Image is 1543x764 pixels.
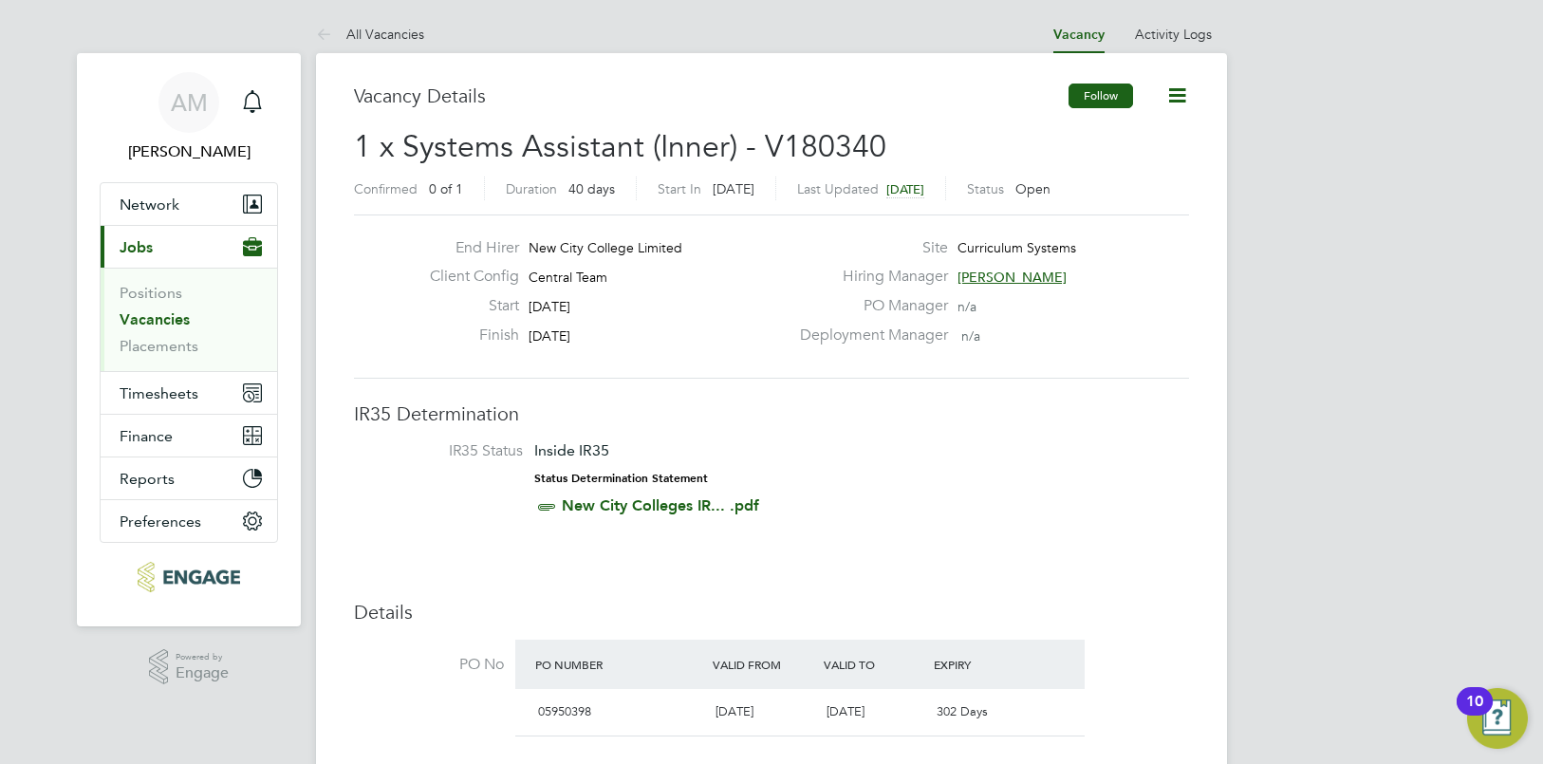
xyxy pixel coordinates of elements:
[354,128,886,165] span: 1 x Systems Assistant (Inner) - V180340
[1467,688,1528,749] button: Open Resource Center, 10 new notifications
[429,180,463,197] span: 0 of 1
[658,180,701,197] label: Start In
[100,562,278,592] a: Go to home page
[120,196,179,214] span: Network
[101,268,277,371] div: Jobs
[530,647,708,681] div: PO Number
[415,267,519,287] label: Client Config
[708,647,819,681] div: Valid From
[120,427,173,445] span: Finance
[957,298,976,315] span: n/a
[373,441,523,461] label: IR35 Status
[100,140,278,163] span: Angelina Morris
[101,183,277,225] button: Network
[415,326,519,345] label: Finish
[120,512,201,531] span: Preferences
[1069,84,1133,108] button: Follow
[957,269,1067,286] span: [PERSON_NAME]
[120,470,175,488] span: Reports
[120,337,198,355] a: Placements
[797,180,879,197] label: Last Updated
[101,415,277,457] button: Finance
[101,500,277,542] button: Preferences
[716,703,753,719] span: [DATE]
[529,327,570,345] span: [DATE]
[77,53,301,626] nav: Main navigation
[957,239,1076,256] span: Curriculum Systems
[354,84,1069,108] h3: Vacancy Details
[120,238,153,256] span: Jobs
[316,26,424,43] a: All Vacancies
[1135,26,1212,43] a: Activity Logs
[120,310,190,328] a: Vacancies
[101,226,277,268] button: Jobs
[176,665,229,681] span: Engage
[886,181,924,197] span: [DATE]
[120,284,182,302] a: Positions
[789,238,948,258] label: Site
[961,327,980,345] span: n/a
[538,703,591,719] span: 05950398
[354,600,1189,624] h3: Details
[534,472,708,485] strong: Status Determination Statement
[354,655,504,675] label: PO No
[529,239,682,256] span: New City College Limited
[1015,180,1050,197] span: Open
[101,372,277,414] button: Timesheets
[120,384,198,402] span: Timesheets
[929,647,1040,681] div: Expiry
[101,457,277,499] button: Reports
[562,496,759,514] a: New City Colleges IR... .pdf
[415,238,519,258] label: End Hirer
[827,703,864,719] span: [DATE]
[354,401,1189,426] h3: IR35 Determination
[534,441,609,459] span: Inside IR35
[529,269,607,286] span: Central Team
[1053,27,1105,43] a: Vacancy
[354,180,418,197] label: Confirmed
[1466,701,1483,726] div: 10
[967,180,1004,197] label: Status
[138,562,239,592] img: tr2rec-logo-retina.png
[713,180,754,197] span: [DATE]
[171,90,208,115] span: AM
[789,267,948,287] label: Hiring Manager
[819,647,930,681] div: Valid To
[789,296,948,316] label: PO Manager
[506,180,557,197] label: Duration
[176,649,229,665] span: Powered by
[529,298,570,315] span: [DATE]
[789,326,948,345] label: Deployment Manager
[149,649,230,685] a: Powered byEngage
[100,72,278,163] a: AM[PERSON_NAME]
[415,296,519,316] label: Start
[568,180,615,197] span: 40 days
[937,703,988,719] span: 302 Days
